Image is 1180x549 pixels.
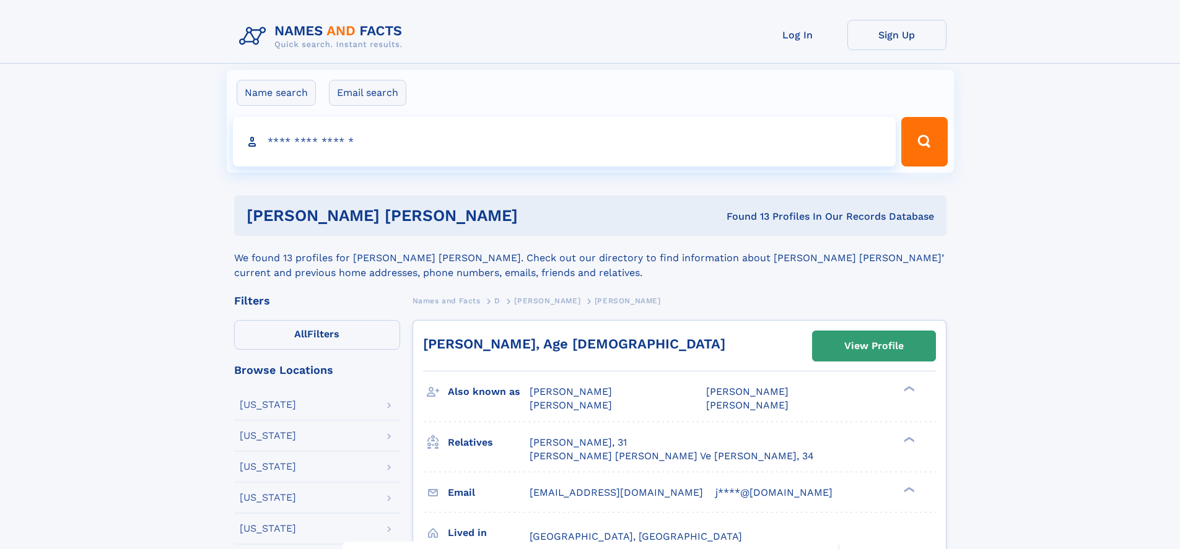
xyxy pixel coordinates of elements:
[622,210,934,223] div: Found 13 Profiles In Our Records Database
[237,80,316,106] label: Name search
[233,117,896,166] input: search input
[706,399,789,411] span: [PERSON_NAME]
[530,449,814,463] a: [PERSON_NAME] [PERSON_NAME] Ve [PERSON_NAME], 34
[514,296,580,305] span: [PERSON_NAME]
[240,431,296,441] div: [US_STATE]
[234,365,400,376] div: Browse Locations
[901,485,916,493] div: ❯
[530,436,627,449] a: [PERSON_NAME], 31
[448,381,530,402] h3: Also known as
[595,296,661,305] span: [PERSON_NAME]
[234,20,413,53] img: Logo Names and Facts
[514,293,580,308] a: [PERSON_NAME]
[294,328,307,340] span: All
[240,524,296,534] div: [US_STATE]
[706,386,789,397] span: [PERSON_NAME]
[448,522,530,543] h3: Lived in
[423,336,725,352] a: [PERSON_NAME], Age [DEMOGRAPHIC_DATA]
[240,400,296,410] div: [US_STATE]
[844,332,904,360] div: View Profile
[448,432,530,453] h3: Relatives
[413,293,481,308] a: Names and Facts
[530,486,703,498] span: [EMAIL_ADDRESS][DOMAIN_NAME]
[530,386,612,397] span: [PERSON_NAME]
[234,236,946,280] div: We found 13 profiles for [PERSON_NAME] [PERSON_NAME]. Check out our directory to find information...
[329,80,406,106] label: Email search
[847,20,946,50] a: Sign Up
[234,295,400,306] div: Filters
[901,385,916,393] div: ❯
[530,530,742,542] span: [GEOGRAPHIC_DATA], [GEOGRAPHIC_DATA]
[530,399,612,411] span: [PERSON_NAME]
[240,462,296,472] div: [US_STATE]
[494,293,500,308] a: D
[748,20,847,50] a: Log In
[240,493,296,503] div: [US_STATE]
[494,296,500,305] span: D
[234,320,400,350] label: Filters
[901,435,916,443] div: ❯
[813,331,935,361] a: View Profile
[247,208,623,223] h1: [PERSON_NAME] [PERSON_NAME]
[901,117,947,166] button: Search Button
[448,482,530,503] h3: Email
